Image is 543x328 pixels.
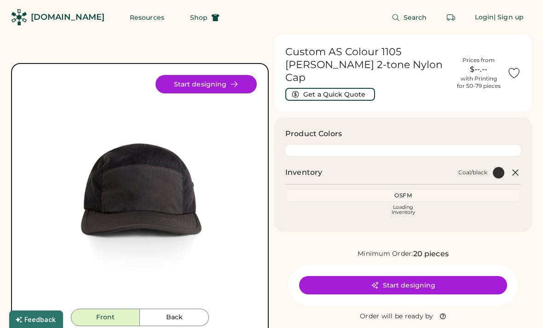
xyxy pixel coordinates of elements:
[475,13,494,22] div: Login
[285,128,342,139] h3: Product Colors
[11,9,27,25] img: Rendered Logo - Screens
[462,57,495,64] div: Prices from
[413,248,449,259] div: 20 pieces
[156,75,257,93] button: Start designing
[299,276,507,294] button: Start designing
[119,8,175,27] button: Resources
[140,309,209,326] button: Back
[404,14,427,21] span: Search
[360,312,433,321] div: Order will be ready by
[285,167,322,178] h2: Inventory
[285,46,450,84] h1: Custom AS Colour 1105 [PERSON_NAME] 2-tone Nylon Cap
[289,192,517,199] div: OSFM
[31,12,104,23] div: [DOMAIN_NAME]
[358,249,413,259] div: Minimum Order:
[179,8,231,27] button: Shop
[392,205,415,215] div: Loading Inventory
[442,8,460,27] button: Retrieve an order
[456,64,502,75] div: $--.--
[285,88,375,101] button: Get a Quick Quote
[23,75,257,309] img: 1105 - Coal/black Front Image
[381,8,438,27] button: Search
[458,169,487,176] div: Coal/black
[23,75,257,309] div: 1105 Style Image
[190,14,208,21] span: Shop
[457,75,501,90] div: with Printing for 50-79 pieces
[71,309,140,326] button: Front
[494,13,524,22] div: | Sign up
